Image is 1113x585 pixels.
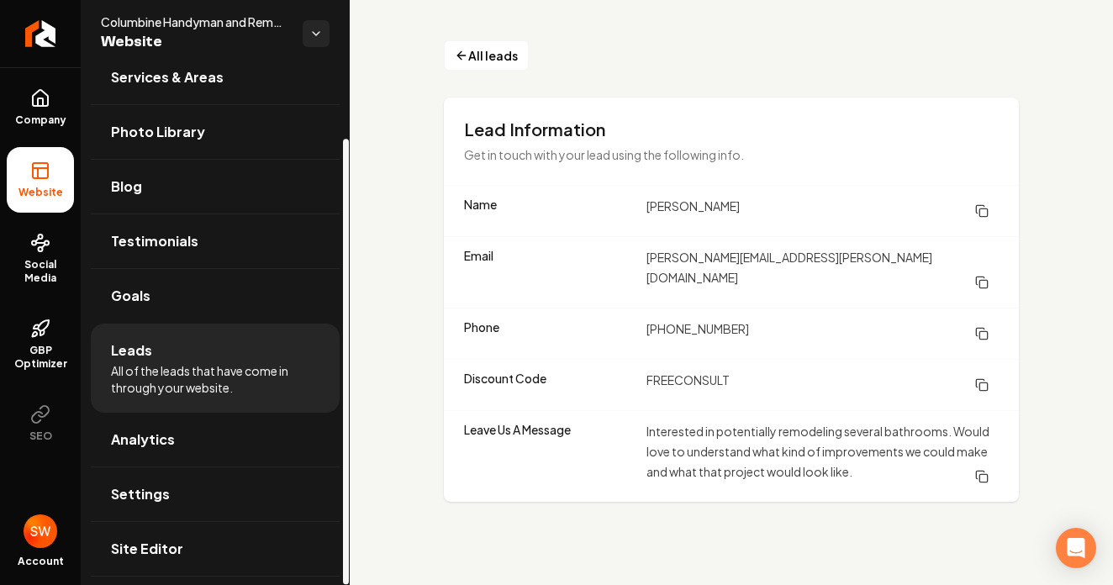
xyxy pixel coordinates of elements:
img: Scott Westerkamp [24,514,57,548]
span: Website [101,30,289,54]
dt: Name [464,196,633,226]
dt: Phone [464,319,633,349]
a: Company [7,75,74,140]
h3: Lead Information [464,118,999,141]
span: All of the leads that have come in through your website. [111,362,319,396]
button: SEO [7,391,74,456]
dd: [PHONE_NUMBER] [646,319,999,349]
dd: Interested in potentially remodeling several bathrooms. Would love to understand what kind of imp... [646,421,999,492]
span: Leads [111,340,152,361]
span: Social Media [7,258,74,285]
a: Goals [91,269,340,323]
span: Settings [111,484,170,504]
a: Settings [91,467,340,521]
span: Account [18,555,64,568]
span: Analytics [111,430,175,450]
a: Social Media [7,219,74,298]
a: Site Editor [91,522,340,576]
span: Site Editor [111,539,183,559]
a: Analytics [91,413,340,466]
dd: FREECONSULT [646,370,999,400]
a: Services & Areas [91,50,340,104]
span: Company [8,113,73,127]
span: GBP Optimizer [7,344,74,371]
dt: Leave Us A Message [464,421,633,492]
a: Blog [91,160,340,213]
div: Open Intercom Messenger [1056,528,1096,568]
a: GBP Optimizer [7,305,74,384]
dd: [PERSON_NAME] [646,196,999,226]
span: Website [12,186,70,199]
span: Goals [111,286,150,306]
button: Open user button [24,514,57,548]
span: Photo Library [111,122,205,142]
span: SEO [23,430,59,443]
span: Testimonials [111,231,198,251]
dd: [PERSON_NAME][EMAIL_ADDRESS][PERSON_NAME][DOMAIN_NAME] [646,247,999,298]
p: Get in touch with your lead using the following info. [464,145,999,165]
dt: Email [464,247,633,298]
button: All leads [444,40,529,71]
span: All leads [468,47,518,65]
a: Testimonials [91,214,340,268]
a: Photo Library [91,105,340,159]
dt: Discount Code [464,370,633,400]
span: Blog [111,177,142,197]
img: Rebolt Logo [25,20,56,47]
span: Columbine Handyman and Remodeling llc [101,13,289,30]
span: Services & Areas [111,67,224,87]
